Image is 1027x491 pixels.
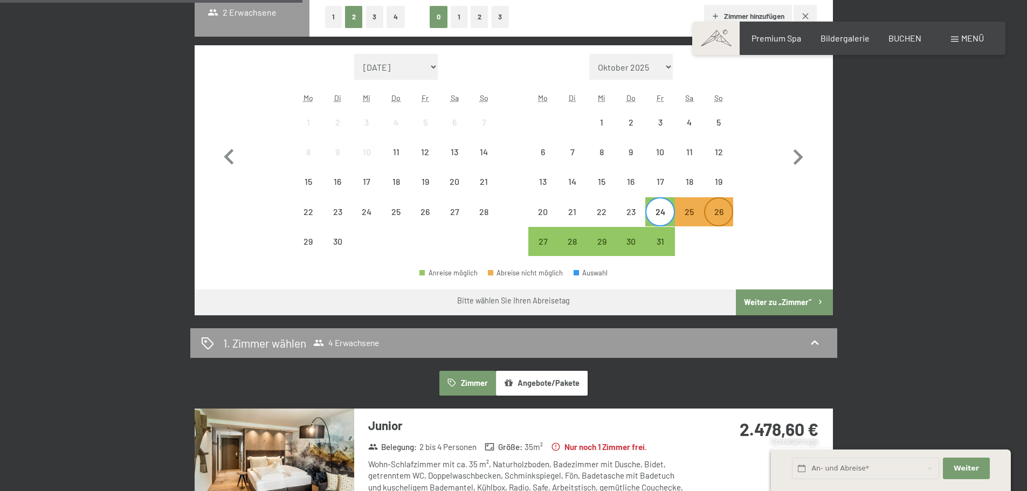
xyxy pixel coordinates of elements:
[616,137,645,167] div: Thu Oct 09 2025
[382,108,411,137] div: Thu Sep 04 2025
[587,137,616,167] div: Wed Oct 08 2025
[470,208,497,234] div: 28
[391,93,401,102] abbr: Donnerstag
[616,167,645,196] div: Thu Oct 16 2025
[412,148,439,175] div: 12
[352,108,381,137] div: Abreise nicht möglich
[294,197,323,226] div: Abreise nicht möglich
[496,371,588,396] button: Angebote/Pakete
[704,137,733,167] div: Abreise nicht möglich
[675,197,704,226] div: Sat Oct 25 2025
[382,167,411,196] div: Abreise nicht möglich
[752,33,801,43] a: Premium Spa
[313,337,379,348] span: 4 Erwachsene
[294,227,323,256] div: Abreise nicht möglich
[771,437,818,446] span: Schnellanfrage
[676,118,703,145] div: 4
[382,108,411,137] div: Abreise nicht möglich
[704,108,733,137] div: Abreise nicht möglich
[412,208,439,234] div: 26
[616,108,645,137] div: Thu Oct 02 2025
[588,177,615,204] div: 15
[383,118,410,145] div: 4
[528,167,557,196] div: Abreise nicht möglich
[485,441,522,453] strong: Größe :
[295,237,322,264] div: 29
[353,177,380,204] div: 17
[558,227,587,256] div: Abreise möglich
[714,93,723,102] abbr: Sonntag
[675,167,704,196] div: Abreise nicht möglich
[675,197,704,226] div: Abreise nicht möglich, da die Mindestaufenthaltsdauer nicht erfüllt wird
[440,137,469,167] div: Abreise nicht möglich
[440,108,469,137] div: Sat Sep 06 2025
[294,108,323,137] div: Abreise nicht möglich
[323,167,352,196] div: Tue Sep 16 2025
[559,237,586,264] div: 28
[657,93,664,102] abbr: Freitag
[646,177,673,204] div: 17
[598,93,605,102] abbr: Mittwoch
[954,464,979,473] span: Weiter
[382,137,411,167] div: Abreise nicht möglich
[616,108,645,137] div: Abreise nicht möglich
[616,137,645,167] div: Abreise nicht möglich
[451,6,467,28] button: 1
[676,208,703,234] div: 25
[559,148,586,175] div: 7
[368,417,689,434] h3: Junior
[440,167,469,196] div: Abreise nicht möglich
[419,269,478,276] div: Anreise möglich
[323,108,352,137] div: Tue Sep 02 2025
[587,108,616,137] div: Abreise nicht möglich
[411,137,440,167] div: Abreise nicht möglich
[559,177,586,204] div: 14
[470,177,497,204] div: 21
[675,137,704,167] div: Abreise nicht möglich
[382,137,411,167] div: Thu Sep 11 2025
[440,137,469,167] div: Sat Sep 13 2025
[626,93,636,102] abbr: Donnerstag
[480,93,488,102] abbr: Sonntag
[558,197,587,226] div: Abreise nicht möglich
[294,137,323,167] div: Mon Sep 08 2025
[440,108,469,137] div: Abreise nicht möglich
[705,118,732,145] div: 5
[538,93,548,102] abbr: Montag
[704,197,733,226] div: Sun Oct 26 2025
[943,458,989,480] button: Weiter
[646,118,673,145] div: 3
[704,167,733,196] div: Abreise nicht möglich
[213,54,245,257] button: Vorheriger Monat
[412,118,439,145] div: 5
[645,108,674,137] div: Fri Oct 03 2025
[676,177,703,204] div: 18
[411,108,440,137] div: Abreise nicht möglich
[440,197,469,226] div: Sat Sep 27 2025
[323,167,352,196] div: Abreise nicht möglich
[587,227,616,256] div: Wed Oct 29 2025
[323,137,352,167] div: Tue Sep 09 2025
[295,148,322,175] div: 8
[616,167,645,196] div: Abreise nicht möglich
[294,197,323,226] div: Mon Sep 22 2025
[325,6,342,28] button: 1
[366,6,384,28] button: 3
[617,148,644,175] div: 9
[469,197,498,226] div: Abreise nicht möglich
[646,208,673,234] div: 24
[469,137,498,167] div: Abreise nicht möglich
[352,167,381,196] div: Abreise nicht möglich
[383,177,410,204] div: 18
[617,208,644,234] div: 23
[704,167,733,196] div: Sun Oct 19 2025
[587,167,616,196] div: Wed Oct 15 2025
[685,93,693,102] abbr: Samstag
[558,197,587,226] div: Tue Oct 21 2025
[469,167,498,196] div: Abreise nicht möglich
[439,371,495,396] button: Zimmer
[821,33,870,43] span: Bildergalerie
[587,197,616,226] div: Abreise nicht möglich
[616,227,645,256] div: Thu Oct 30 2025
